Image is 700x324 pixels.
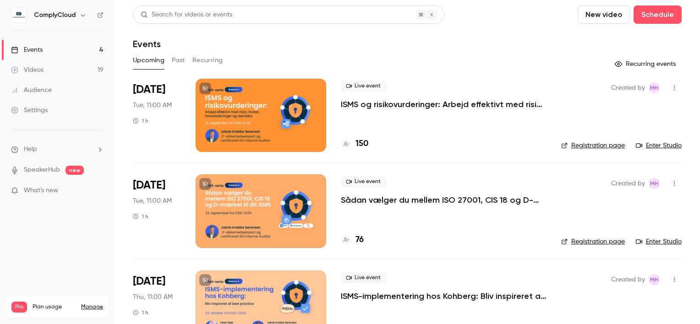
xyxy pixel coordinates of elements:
div: Search for videos or events [141,10,232,20]
span: Live event [341,81,386,92]
button: Upcoming [133,53,164,68]
a: 150 [341,138,368,150]
span: What's new [24,186,58,195]
span: Pro [11,302,27,313]
span: MH [650,82,658,93]
span: Live event [341,176,386,187]
span: Tue, 11:00 AM [133,101,172,110]
div: Events [11,45,43,54]
a: Registration page [561,141,625,150]
div: Videos [11,65,44,75]
a: Enter Studio [636,141,682,150]
span: MH [650,274,658,285]
a: ISMS-implementering hos Kohberg: Bliv inspireret af best practice [341,291,547,302]
button: New video [578,5,630,24]
button: Recurring events [611,57,682,71]
span: Live event [341,272,386,283]
span: Tue, 11:00 AM [133,196,172,205]
a: Registration page [561,237,625,246]
a: SpeakerHub [24,165,60,175]
span: [DATE] [133,82,165,97]
span: new [66,166,84,175]
span: Created by [611,178,645,189]
h4: 76 [355,234,364,246]
a: Enter Studio [636,237,682,246]
span: Plan usage [33,303,76,311]
a: ISMS og risikovurderinger: Arbejd effektivt med risici, trusler, foranstaltninger og restrisiko [341,99,547,110]
span: Created by [611,82,645,93]
button: Past [172,53,185,68]
h6: ComplyCloud [34,11,76,20]
a: Manage [81,303,103,311]
span: Help [24,145,37,154]
img: ComplyCloud [11,8,26,22]
span: Maibrit Hovedskou [649,178,660,189]
span: MH [650,178,658,189]
h1: Events [133,38,161,49]
div: Audience [11,86,52,95]
button: Recurring [192,53,223,68]
div: 1 h [133,309,148,316]
span: [DATE] [133,274,165,289]
span: Created by [611,274,645,285]
span: Thu, 11:00 AM [133,292,173,302]
span: [DATE] [133,178,165,193]
li: help-dropdown-opener [11,145,104,154]
h4: 150 [355,138,368,150]
span: Maibrit Hovedskou [649,82,660,93]
a: Sådan vælger du mellem ISO 27001, CIS 18 og D-mærket til dit ISMS [341,194,547,205]
div: Sep 16 Tue, 11:00 AM (Europe/Copenhagen) [133,79,181,152]
div: 1 h [133,117,148,124]
div: Settings [11,106,48,115]
a: 76 [341,234,364,246]
div: Sep 23 Tue, 11:00 AM (Europe/Copenhagen) [133,174,181,248]
span: Maibrit Hovedskou [649,274,660,285]
div: 1 h [133,213,148,220]
button: Schedule [634,5,682,24]
iframe: Noticeable Trigger [93,187,104,195]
